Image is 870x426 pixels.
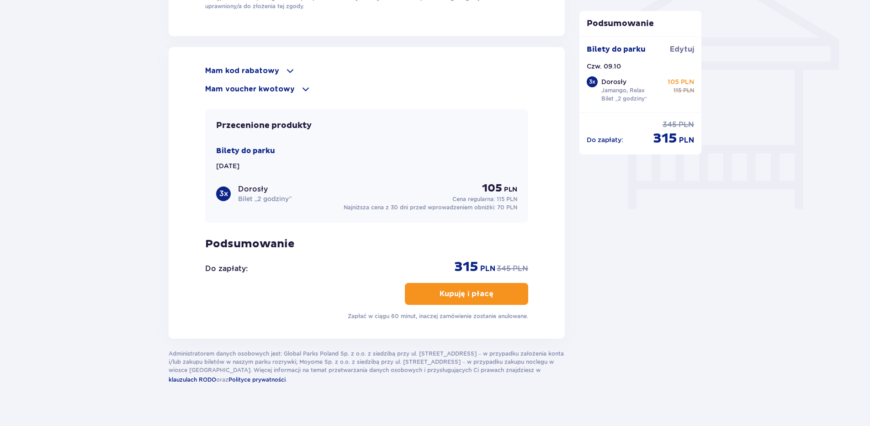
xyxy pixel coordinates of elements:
p: Do zapłaty : [205,264,248,274]
span: 115 [674,86,681,95]
p: Najniższa cena z 30 dni przed wprowadzeniem obniżki: [344,203,517,212]
span: PLN [480,264,495,274]
span: PLN [504,185,517,194]
div: 3 x [587,76,598,87]
span: 345 [663,120,677,130]
span: PLN [683,86,694,95]
p: Dorosły [601,77,626,86]
p: Cena regularna: [452,195,517,203]
span: 70 PLN [497,204,517,211]
span: PLN [679,120,694,130]
p: Jamango, Relax [601,86,645,95]
span: klauzulach RODO [169,376,216,383]
p: Administratorem danych osobowych jest: Global Parks Poland Sp. z o.o. z siedzibą przy ul. [STREET... [169,350,565,384]
p: Bilet „2 godziny” [601,95,647,103]
p: Przecenione produkty [216,120,312,131]
span: 345 [497,264,511,274]
p: Bilety do parku [216,146,275,156]
p: [DATE] [216,161,239,170]
p: Mam kod rabatowy [205,66,279,76]
span: Polityce prywatności [228,376,286,383]
span: 105 [482,181,502,195]
p: Podsumowanie [579,18,702,29]
span: PLN [513,264,528,274]
span: 315 [653,130,677,147]
button: Kupuję i płacę [405,283,528,305]
p: 105 PLN [668,77,694,86]
p: Podsumowanie [205,237,528,251]
span: 115 PLN [497,196,517,202]
span: Edytuj [670,44,694,54]
p: Bilety do parku [587,44,646,54]
p: Mam voucher kwotowy [205,84,295,94]
p: Kupuję i płacę [440,289,493,299]
p: Zapłać w ciągu 60 minut, inaczej zamówienie zostanie anulowane. [348,312,528,320]
p: Do zapłaty : [587,135,623,144]
div: 3 x [216,186,231,201]
span: 315 [454,258,478,276]
p: Dorosły [238,184,268,194]
p: Bilet „2 godziny” [238,194,292,203]
p: Czw. 09.10 [587,62,621,71]
a: Polityce prywatności [228,374,286,384]
span: PLN [679,135,694,145]
a: klauzulach RODO [169,374,216,384]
